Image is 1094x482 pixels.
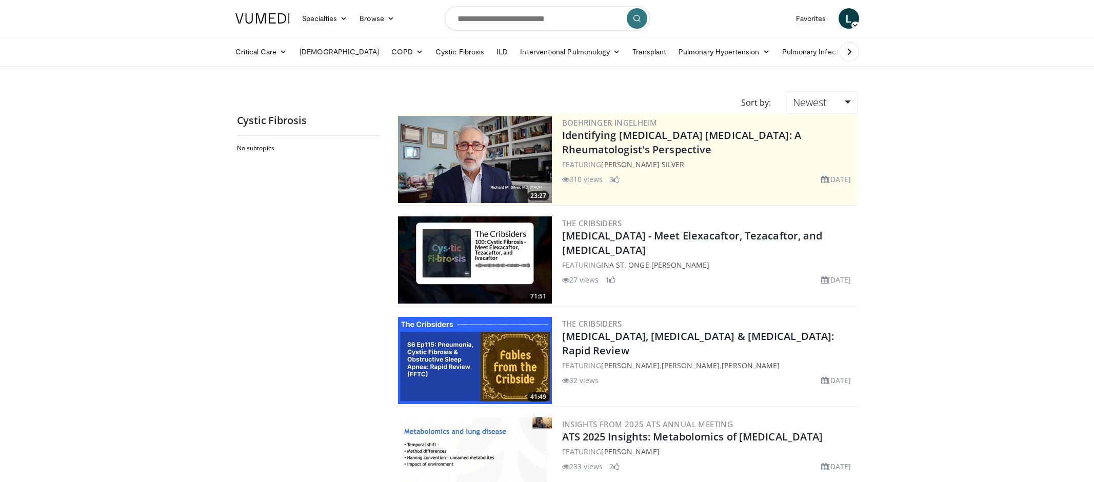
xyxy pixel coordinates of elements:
[601,159,684,169] a: [PERSON_NAME] Silver
[609,461,620,472] li: 2
[562,117,658,128] a: Boehringer Ingelheim
[398,116,552,203] a: 23:27
[839,8,859,29] a: L
[733,91,779,114] div: Sort by:
[793,95,827,109] span: Newest
[609,174,620,185] li: 3
[293,42,385,62] a: [DEMOGRAPHIC_DATA]
[527,292,549,301] span: 71:51
[445,6,650,31] input: Search topics, interventions
[385,42,429,62] a: COPD
[562,159,856,170] div: FEATURING
[353,8,401,29] a: Browse
[605,274,615,285] li: 1
[562,446,856,457] div: FEATURING
[398,116,552,203] img: dcc7dc38-d620-4042-88f3-56bf6082e623.png.300x170_q85_crop-smart_upscale.png
[562,461,603,472] li: 233 views
[398,317,552,404] a: 41:49
[786,91,857,114] a: Newest
[398,216,552,304] img: b70a3f39-4b52-4eaa-b21b-60f6091b501e.300x170_q85_crop-smart_upscale.jpg
[626,42,672,62] a: Transplant
[429,42,490,62] a: Cystic Fibrosis
[235,13,290,24] img: VuMedi Logo
[398,216,552,304] a: 71:51
[562,259,856,270] div: FEATURING ,
[514,42,626,62] a: Interventional Pulmonology
[527,191,549,200] span: 23:27
[601,260,649,270] a: Ina St. Onge
[672,42,776,62] a: Pulmonary Hypertension
[562,360,856,371] div: FEATURING , ,
[229,42,293,62] a: Critical Care
[662,360,720,370] a: [PERSON_NAME]
[237,114,381,127] h2: Cystic Fibrosis
[562,329,834,357] a: [MEDICAL_DATA], [MEDICAL_DATA] & [MEDICAL_DATA]: Rapid Review
[562,375,599,386] li: 32 views
[562,318,622,329] a: The Cribsiders
[790,8,832,29] a: Favorites
[562,128,801,156] a: Identifying [MEDICAL_DATA] [MEDICAL_DATA]: A Rheumatologist's Perspective
[562,430,823,444] a: ATS 2025 Insights: Metabolomics of [MEDICAL_DATA]
[562,218,622,228] a: The Cribsiders
[821,174,851,185] li: [DATE]
[296,8,354,29] a: Specialties
[821,274,851,285] li: [DATE]
[562,419,733,429] a: Insights from 2025 ATS Annual Meeting
[722,360,780,370] a: [PERSON_NAME]
[776,42,865,62] a: Pulmonary Infection
[237,144,378,152] h2: No subtopics
[601,447,659,456] a: [PERSON_NAME]
[562,229,823,257] a: [MEDICAL_DATA] - Meet Elexacaftor, Tezacaftor, and [MEDICAL_DATA]
[527,392,549,401] span: 41:49
[562,174,603,185] li: 310 views
[821,461,851,472] li: [DATE]
[601,360,659,370] a: [PERSON_NAME]
[562,274,599,285] li: 27 views
[490,42,514,62] a: ILD
[398,317,552,404] img: 5e6f58a6-87fb-4d90-b08f-b9ad5f5957ae.300x170_q85_crop-smart_upscale.jpg
[821,375,851,386] li: [DATE]
[651,260,709,270] a: [PERSON_NAME]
